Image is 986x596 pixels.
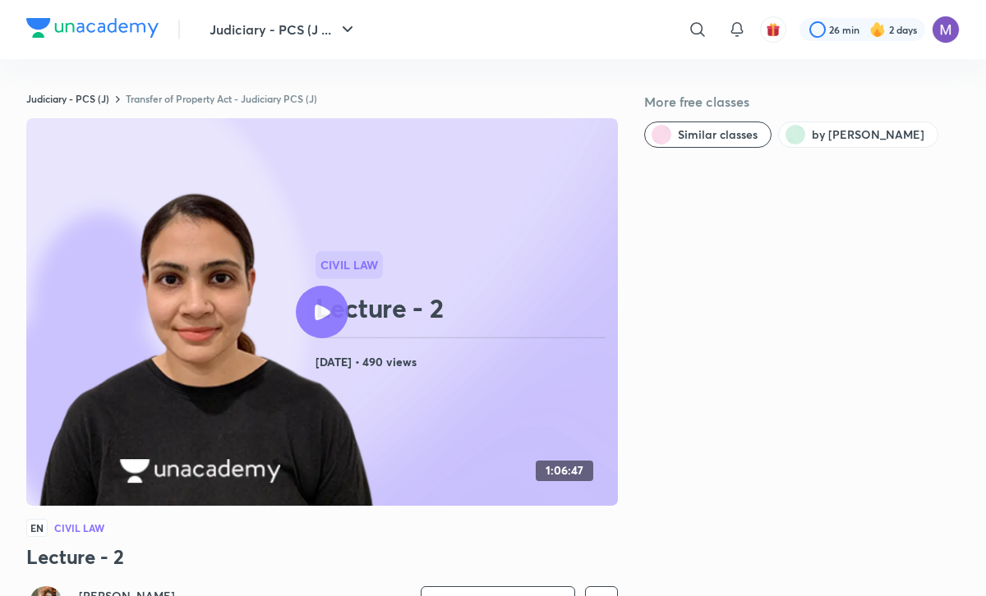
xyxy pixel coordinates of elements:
img: avatar [766,22,781,37]
h4: Civil Law [54,523,104,533]
h4: 1:06:47 [546,464,583,478]
h3: Lecture - 2 [26,543,618,570]
h2: Lecture - 2 [316,291,611,324]
h4: [DATE] • 490 views [316,351,611,373]
span: by Sital Sharma [812,126,924,143]
button: avatar [760,16,786,43]
img: Muskan Bansal [932,16,960,44]
button: Similar classes [644,121,772,148]
a: Transfer of Property Act - Judiciary PCS (J) [126,92,317,105]
span: Similar classes [678,126,758,143]
span: EN [26,519,48,537]
button: Judiciary - PCS (J ... [200,13,367,46]
img: Company Logo [26,18,159,38]
h5: More free classes [644,92,960,112]
button: by Sital Sharma [778,121,938,148]
a: Judiciary - PCS (J) [26,92,109,105]
a: Company Logo [26,18,159,42]
img: streak [869,21,886,38]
